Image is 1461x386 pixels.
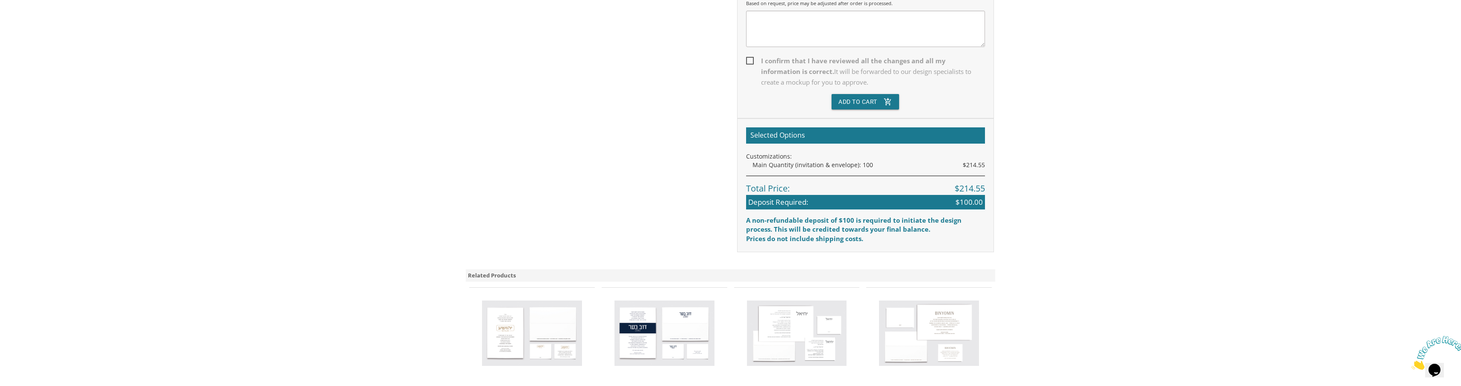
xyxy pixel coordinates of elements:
[1408,333,1461,373] iframe: chat widget
[963,161,985,169] span: $214.55
[746,195,985,209] div: Deposit Required:
[879,301,979,366] img: Bar Mitzvah Invitation Style 20
[3,3,56,37] img: Chat attention grabber
[753,161,985,169] div: Main Quantity (invitation & envelope): 100
[746,127,985,144] h2: Selected Options
[955,197,983,207] span: $100.00
[614,301,714,366] img: Bar Mitzvah Invitation Style 17
[482,301,582,366] img: Bar Mitzvah Invitation Style 14
[746,176,985,195] div: Total Price:
[761,67,971,86] span: It will be forwarded to our design specialists to create a mockup for you to approve.
[747,301,847,366] img: Bar Mitzvah Invitation Style 19
[746,56,985,88] span: I confirm that I have reviewed all the changes and all my information is correct.
[746,216,985,234] div: A non-refundable deposit of $100 is required to initiate the design process. This will be credite...
[884,94,892,109] i: add_shopping_cart
[832,94,899,109] button: Add To Cartadd_shopping_cart
[746,234,985,243] div: Prices do not include shipping costs.
[746,152,985,161] div: Customizations:
[466,269,996,282] div: Related Products
[955,183,985,195] span: $214.55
